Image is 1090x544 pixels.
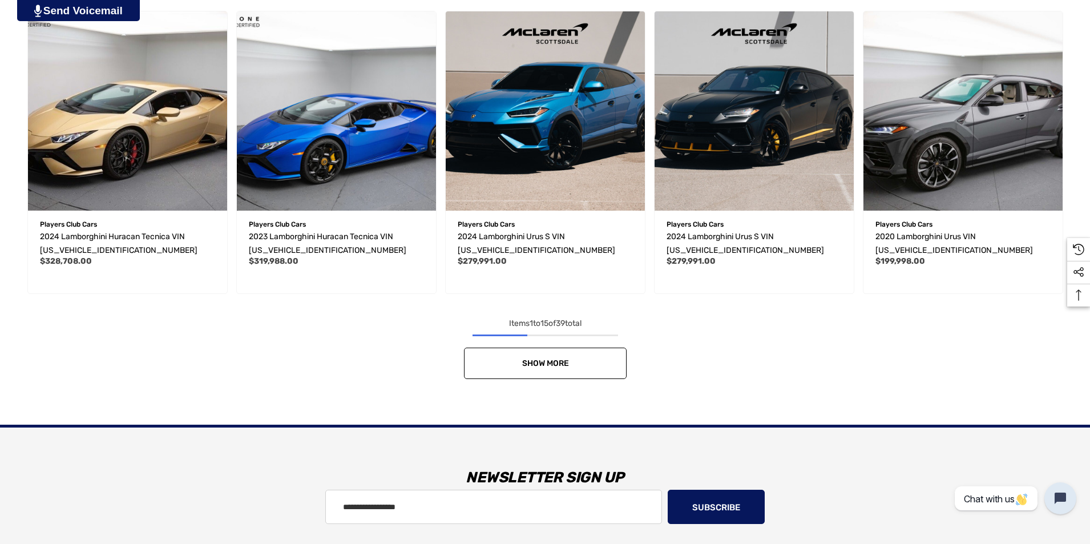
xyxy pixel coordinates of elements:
span: 39 [556,319,565,328]
span: 15 [540,319,548,328]
svg: Top [1067,289,1090,301]
img: For Sale: 2024 Lamborghini Urus S VIN ZPBUB3ZL0RLA32820 [655,11,854,211]
a: 2024 Lamborghini Huracan Tecnica VIN ZHWUB6ZF9RLA29038,$328,708.00 [40,230,215,257]
p: Players Club Cars [667,217,842,232]
a: 2024 Lamborghini Urus S VIN ZPBUB3ZL8RLA28658,$279,991.00 [458,230,633,257]
a: 2023 Lamborghini Huracan Tecnica VIN ZHWUB6ZF8PLA22577,$319,988.00 [237,11,436,211]
a: 2020 Lamborghini Urus VIN ZPBUA1ZL7LLA06469,$199,998.00 [863,11,1063,211]
nav: pagination [23,317,1067,379]
img: PjwhLS0gR2VuZXJhdG9yOiBHcmF2aXQuaW8gLS0+PHN2ZyB4bWxucz0iaHR0cDovL3d3dy53My5vcmcvMjAwMC9zdmciIHhtb... [34,5,42,17]
p: Players Club Cars [40,217,215,232]
a: 2020 Lamborghini Urus VIN ZPBUA1ZL7LLA06469,$199,998.00 [875,230,1051,257]
span: 2024 Lamborghini Urus S VIN [US_VEHICLE_IDENTIFICATION_NUMBER] [667,232,824,255]
span: $199,998.00 [875,256,925,266]
a: 2023 Lamborghini Huracan Tecnica VIN ZHWUB6ZF8PLA22577,$319,988.00 [249,230,424,257]
p: Players Club Cars [458,217,633,232]
a: 2024 Lamborghini Urus S VIN ZPBUB3ZL0RLA32820,$279,991.00 [667,230,842,257]
svg: Social Media [1073,267,1084,278]
span: 2023 Lamborghini Huracan Tecnica VIN [US_VEHICLE_IDENTIFICATION_NUMBER] [249,232,406,255]
span: 2024 Lamborghini Urus S VIN [US_VEHICLE_IDENTIFICATION_NUMBER] [458,232,615,255]
img: For Sale: 2024 Lamborghini Urus S VIN ZPBUB3ZL8RLA28658 [446,11,645,211]
a: Show More [464,348,627,379]
span: $279,991.00 [667,256,716,266]
span: 2020 Lamborghini Urus VIN [US_VEHICLE_IDENTIFICATION_NUMBER] [875,232,1033,255]
img: For Sale: 2023 Lamborghini Huracan Tecnica VIN ZHWUB6ZF8PLA22577 [237,11,436,211]
span: 1 [530,319,533,328]
span: $279,991.00 [458,256,507,266]
p: Players Club Cars [875,217,1051,232]
span: Show More [522,358,568,368]
span: 2024 Lamborghini Huracan Tecnica VIN [US_VEHICLE_IDENTIFICATION_NUMBER] [40,232,197,255]
div: Items to of total [23,317,1067,331]
a: 2024 Lamborghini Urus S VIN ZPBUB3ZL0RLA32820,$279,991.00 [655,11,854,211]
svg: Recently Viewed [1073,244,1084,255]
img: For Sale: 2020 Lamborghini Urus VIN ZPBUA1ZL7LLA06469 [863,11,1063,211]
img: For Sale: 2024 Lamborghini Huracan Tecnica VIN ZHWUB6ZF9RLA29038 [28,11,227,211]
h3: Newsletter Sign Up [148,461,942,495]
span: $319,988.00 [249,256,298,266]
a: 2024 Lamborghini Huracan Tecnica VIN ZHWUB6ZF9RLA29038,$328,708.00 [28,11,227,211]
p: Players Club Cars [249,217,424,232]
button: Subscribe [668,490,765,524]
span: $328,708.00 [40,256,92,266]
a: 2024 Lamborghini Urus S VIN ZPBUB3ZL8RLA28658,$279,991.00 [446,11,645,211]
